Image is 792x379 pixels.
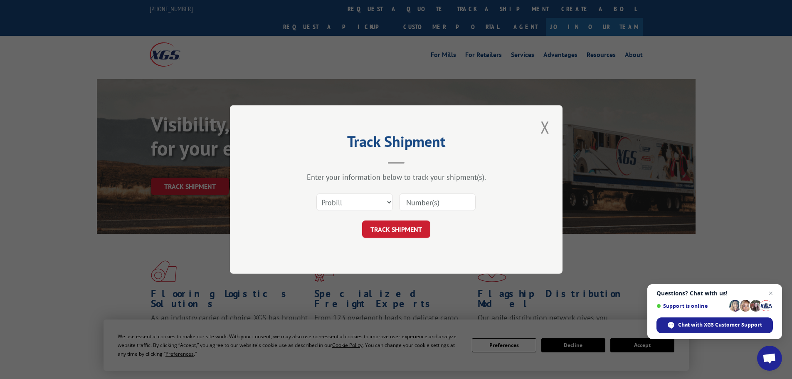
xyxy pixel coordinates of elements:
[362,220,430,238] button: TRACK SHIPMENT
[399,193,476,211] input: Number(s)
[271,136,521,151] h2: Track Shipment
[656,317,773,333] span: Chat with XGS Customer Support
[271,172,521,182] div: Enter your information below to track your shipment(s).
[678,321,762,329] span: Chat with XGS Customer Support
[656,303,726,309] span: Support is online
[538,116,552,139] button: Close modal
[656,290,773,297] span: Questions? Chat with us!
[757,346,782,371] a: Open chat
